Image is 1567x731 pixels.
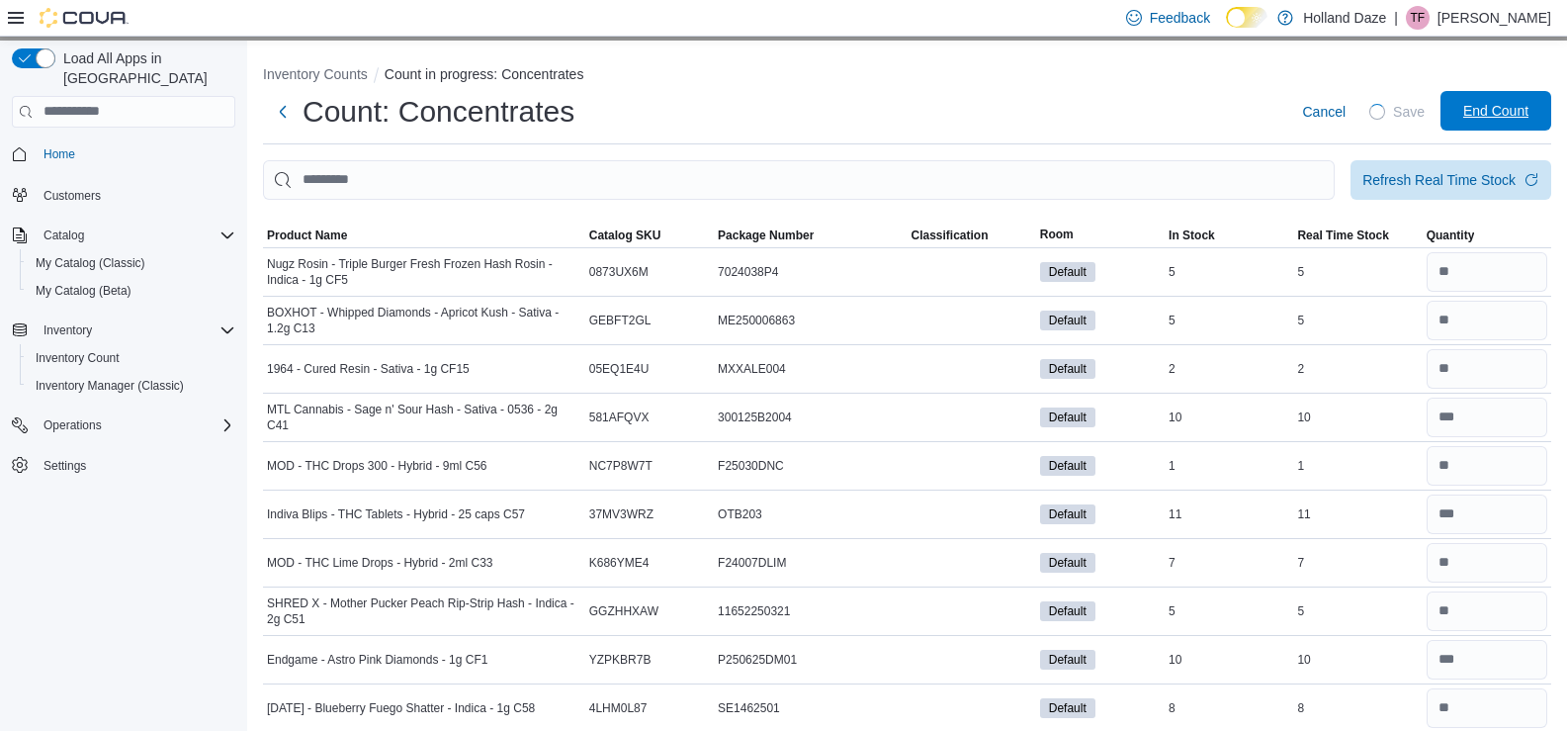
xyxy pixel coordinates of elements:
span: Quantity [1427,228,1475,243]
a: My Catalog (Beta) [28,279,139,303]
span: YZPKBR7B [589,652,652,668]
div: 8 [1165,696,1293,720]
input: Dark Mode [1226,7,1267,28]
div: Refresh Real Time Stock [1362,170,1516,190]
div: 2 [1165,357,1293,381]
div: 300125B2004 [714,406,907,429]
span: MOD - THC Lime Drops - Hybrid - 2ml C33 [267,555,492,571]
div: 1 [1293,454,1422,478]
span: Default [1040,311,1095,330]
span: Default [1040,456,1095,476]
span: Classification [911,228,988,243]
button: Refresh Real Time Stock [1350,160,1551,200]
div: Tatiana Franco [1406,6,1430,30]
span: Default [1040,262,1095,282]
span: Default [1040,504,1095,524]
button: Customers [4,180,243,209]
div: 5 [1165,599,1293,623]
span: MTL Cannabis - Sage n' Sour Hash - Sativa - 0536 - 2g C41 [267,402,581,433]
span: Customers [36,182,235,207]
span: Default [1040,408,1095,427]
span: Default [1049,409,1087,426]
span: 37MV3WRZ [589,506,653,522]
span: 05EQ1E4U [589,361,650,377]
a: Settings [36,454,94,478]
div: 11652250321 [714,599,907,623]
span: Home [36,141,235,166]
p: [PERSON_NAME] [1437,6,1551,30]
span: MOD - THC Drops 300 - Hybrid - 9ml C56 [267,458,487,474]
span: NC7P8W7T [589,458,653,474]
span: My Catalog (Beta) [36,283,131,299]
div: P250625DM01 [714,648,907,672]
span: My Catalog (Classic) [28,251,235,275]
button: Next [263,92,303,132]
button: LoadingSave [1361,92,1433,132]
div: 7024038P4 [714,260,907,284]
span: Default [1049,554,1087,572]
div: 7 [1165,551,1293,575]
span: GEBFT2GL [589,313,652,328]
div: F24007DLIM [714,551,907,575]
span: Dark Mode [1226,28,1227,29]
img: Cova [40,8,129,28]
button: End Count [1440,91,1551,131]
div: 11 [1293,503,1422,526]
span: Catalog [36,224,235,247]
span: End Count [1463,101,1528,121]
span: Default [1049,651,1087,669]
span: Load All Apps in [GEOGRAPHIC_DATA] [55,48,235,88]
div: MXXALE004 [714,357,907,381]
div: 2 [1293,357,1422,381]
button: Count in progress: Concentrates [385,66,584,82]
span: Default [1049,699,1087,717]
button: Classification [907,224,1035,247]
span: BOXHOT - Whipped Diamonds - Apricot Kush - Sativa - 1.2g C13 [267,305,581,336]
input: This is a search bar. After typing your query, hit enter to filter the results lower in the page. [263,160,1335,200]
span: Settings [44,458,86,474]
span: Settings [36,453,235,478]
span: Default [1049,505,1087,523]
h1: Count: Concentrates [303,92,574,132]
div: 10 [1165,648,1293,672]
div: 5 [1293,309,1422,332]
nav: Complex example [12,132,235,531]
p: Holland Daze [1303,6,1386,30]
button: Catalog SKU [585,224,714,247]
a: Home [36,142,83,166]
a: Inventory Count [28,346,128,370]
span: Room [1040,227,1074,242]
button: Inventory Counts [263,66,368,82]
div: SE1462501 [714,696,907,720]
span: Default [1049,602,1087,620]
span: GGZHHXAW [589,603,658,619]
span: Inventory [44,322,92,338]
button: Inventory [4,317,243,344]
span: Default [1049,457,1087,475]
span: Endgame - Astro Pink Diamonds - 1g CF1 [267,652,487,668]
div: OTB203 [714,503,907,526]
span: Catalog SKU [589,228,661,243]
button: Quantity [1423,224,1551,247]
span: K686YME4 [589,555,650,571]
span: Operations [36,413,235,437]
span: Default [1049,360,1087,378]
button: Settings [4,451,243,480]
div: F25030DNC [714,454,907,478]
div: 11 [1165,503,1293,526]
nav: An example of EuiBreadcrumbs [263,64,1551,88]
span: Inventory Count [36,350,120,366]
span: Inventory Count [28,346,235,370]
span: Save [1393,102,1425,122]
a: Inventory Manager (Classic) [28,374,192,398]
span: Default [1040,698,1095,718]
p: | [1394,6,1398,30]
a: My Catalog (Classic) [28,251,153,275]
div: 10 [1293,406,1422,429]
span: Nugz Rosin - Triple Burger Fresh Frozen Hash Rosin - Indica - 1g CF5 [267,256,581,288]
button: Package Number [714,224,907,247]
div: ME250006863 [714,309,907,332]
button: Cancel [1294,92,1353,132]
span: [DATE] - Blueberry Fuego Shatter - Indica - 1g C58 [267,700,535,716]
span: Loading [1366,101,1388,123]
